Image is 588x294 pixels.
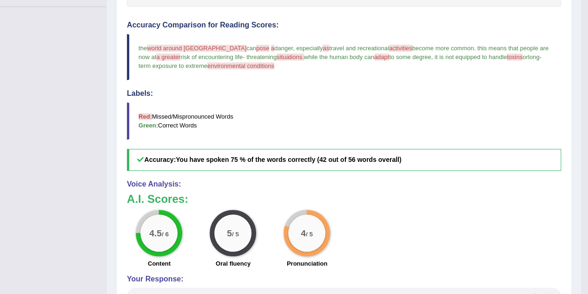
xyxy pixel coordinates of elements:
[246,45,256,52] span: can
[139,113,152,120] b: Red:
[256,45,269,52] span: pose
[306,231,313,238] small: / 5
[207,62,274,69] span: environmental conditions
[301,228,306,238] big: 4
[147,45,246,52] span: world around [GEOGRAPHIC_DATA]
[150,228,162,238] big: 4.5
[148,259,171,268] label: Content
[127,149,561,171] h5: Accuracy:
[271,45,274,52] span: a
[287,259,327,268] label: Pronunciation
[162,231,169,238] small: / 6
[389,45,412,52] span: activities
[296,45,323,52] span: especially
[329,45,389,52] span: travel and recreational
[274,45,293,52] span: danger
[127,21,561,29] h4: Accuracy Comparison for Reading Scores:
[522,53,528,60] span: or
[389,53,431,60] span: to some degree
[528,53,540,60] span: long
[435,53,507,60] span: it is not equipped to handle
[412,45,474,52] span: become more common
[127,275,561,283] h4: Your Response:
[127,89,561,98] h4: Labels:
[216,259,251,268] label: Oral fluency
[127,102,561,140] blockquote: Missed/Mispronounced Words Correct Words
[232,231,239,238] small: / 5
[431,53,433,60] span: ,
[323,45,329,52] span: as
[156,53,180,60] span: a greater
[139,45,147,52] span: the
[277,53,304,60] span: situations.
[474,45,476,52] span: .
[293,45,295,52] span: ,
[180,53,243,60] span: risk of encountering life
[127,180,561,188] h4: Voice Analysis:
[374,53,390,60] span: adapt
[246,53,277,60] span: threatening
[507,53,522,60] span: toxins
[243,53,244,60] span: -
[176,156,401,163] b: You have spoken 75 % of the words correctly (42 out of 56 words overall)
[139,62,207,69] span: term exposure to extreme
[304,53,374,60] span: while the human body can
[139,122,158,129] b: Green:
[227,228,232,238] big: 5
[539,53,541,60] span: -
[127,193,188,205] b: A.I. Scores:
